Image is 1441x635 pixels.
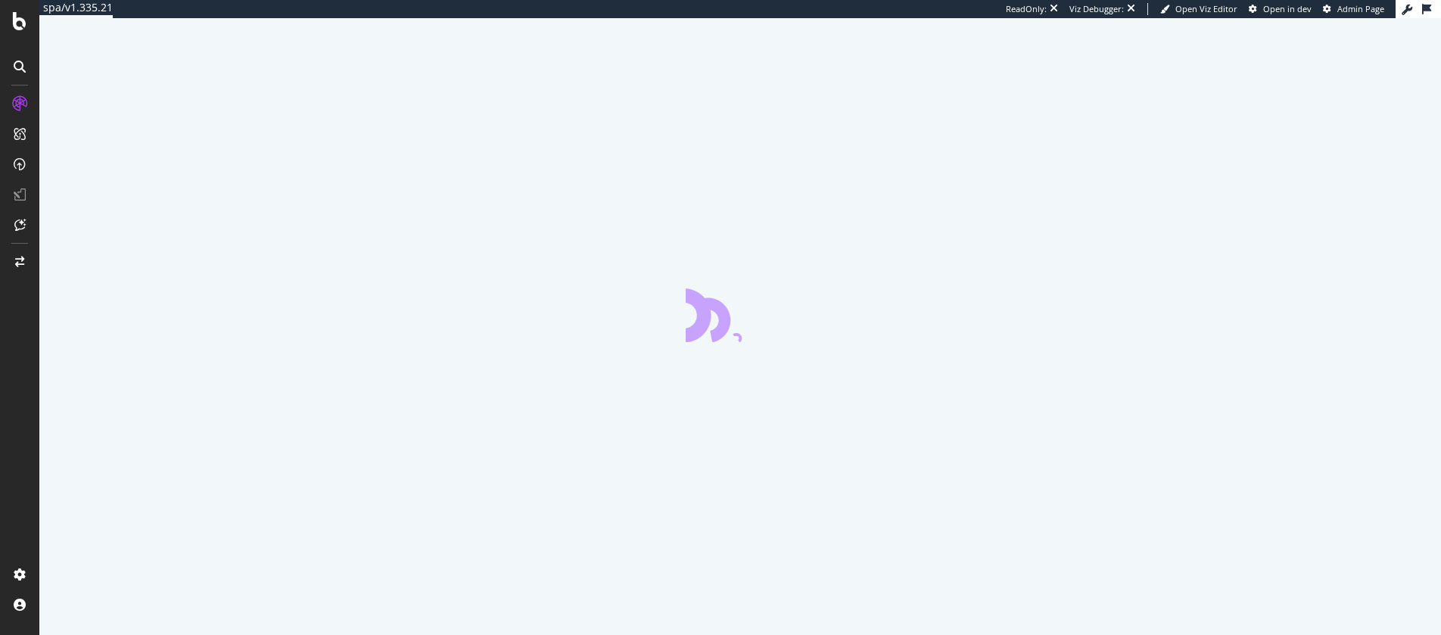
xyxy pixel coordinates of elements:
span: Admin Page [1337,3,1384,14]
span: Open in dev [1263,3,1312,14]
a: Open Viz Editor [1160,3,1237,15]
div: animation [686,288,795,342]
div: ReadOnly: [1006,3,1047,15]
a: Open in dev [1249,3,1312,15]
span: Open Viz Editor [1175,3,1237,14]
div: Viz Debugger: [1069,3,1124,15]
a: Admin Page [1323,3,1384,15]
